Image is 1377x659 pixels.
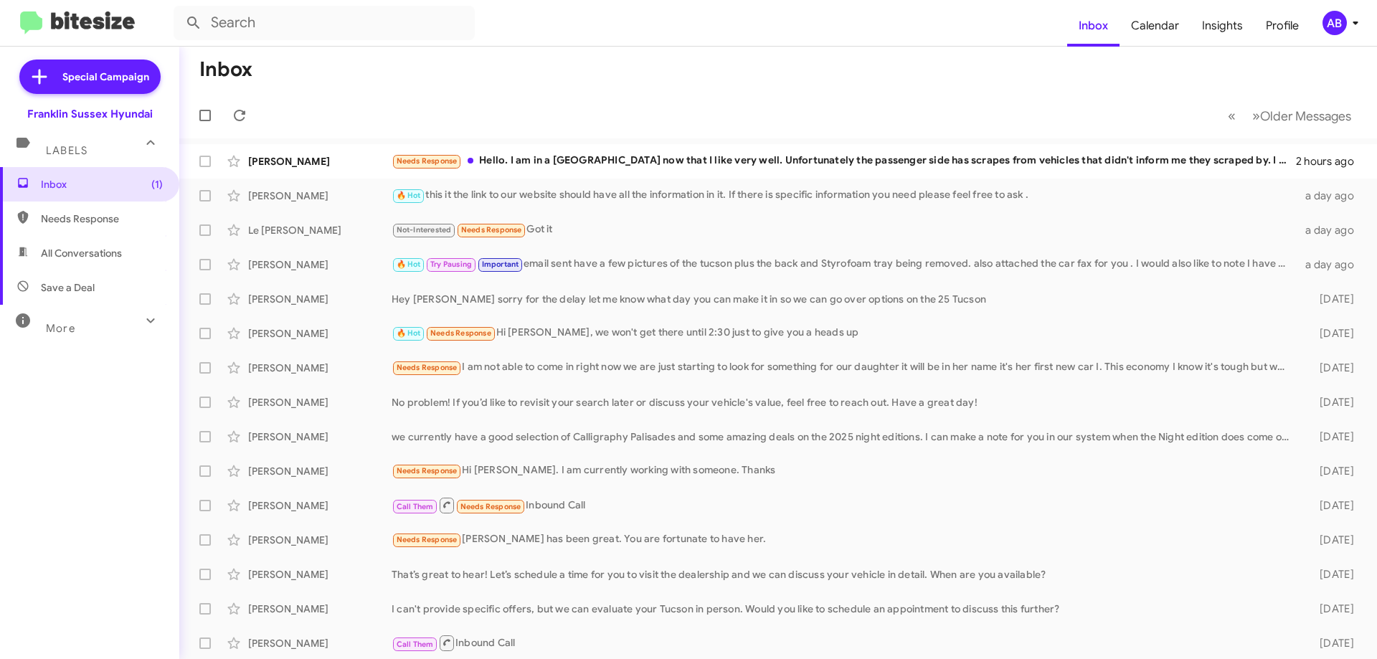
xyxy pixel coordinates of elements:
[392,187,1297,204] div: this it the link to our website should have all the information in it. If there is specific infor...
[392,496,1297,514] div: Inbound Call
[248,189,392,203] div: [PERSON_NAME]
[1297,395,1366,409] div: [DATE]
[392,430,1297,444] div: we currently have a good selection of Calligraphy Palisades and some amazing deals on the 2025 ni...
[1297,189,1366,203] div: a day ago
[1244,101,1360,131] button: Next
[1297,636,1366,650] div: [DATE]
[1254,5,1310,47] a: Profile
[392,395,1297,409] div: No problem! If you’d like to revisit your search later or discuss your vehicle's value, feel free...
[482,260,519,269] span: Important
[397,363,458,372] span: Needs Response
[41,177,163,191] span: Inbox
[392,359,1297,376] div: I am not able to come in right now we are just starting to look for something for our daughter it...
[430,260,472,269] span: Try Pausing
[460,502,521,511] span: Needs Response
[248,361,392,375] div: [PERSON_NAME]
[392,153,1296,169] div: Hello. I am in a [GEOGRAPHIC_DATA] now that I like very well. Unfortunately the passenger side ha...
[461,225,522,234] span: Needs Response
[248,533,392,547] div: [PERSON_NAME]
[1228,107,1236,125] span: «
[397,535,458,544] span: Needs Response
[248,636,392,650] div: [PERSON_NAME]
[1297,498,1366,513] div: [DATE]
[248,567,392,582] div: [PERSON_NAME]
[1120,5,1191,47] a: Calendar
[46,322,75,335] span: More
[1297,292,1366,306] div: [DATE]
[248,223,392,237] div: Le [PERSON_NAME]
[19,60,161,94] a: Special Campaign
[392,222,1297,238] div: Got it
[392,325,1297,341] div: Hi [PERSON_NAME], we won't get there until 2:30 just to give you a heads up
[1297,326,1366,341] div: [DATE]
[41,212,163,226] span: Needs Response
[248,464,392,478] div: [PERSON_NAME]
[248,326,392,341] div: [PERSON_NAME]
[1219,101,1244,131] button: Previous
[397,156,458,166] span: Needs Response
[430,328,491,338] span: Needs Response
[1191,5,1254,47] a: Insights
[397,328,421,338] span: 🔥 Hot
[1322,11,1347,35] div: AB
[1297,567,1366,582] div: [DATE]
[397,191,421,200] span: 🔥 Hot
[248,602,392,616] div: [PERSON_NAME]
[248,430,392,444] div: [PERSON_NAME]
[1297,430,1366,444] div: [DATE]
[1297,223,1366,237] div: a day ago
[1260,108,1351,124] span: Older Messages
[392,292,1297,306] div: Hey [PERSON_NAME] sorry for the delay let me know what day you can make it in so we can go over o...
[41,246,122,260] span: All Conversations
[46,144,87,157] span: Labels
[248,395,392,409] div: [PERSON_NAME]
[27,107,153,121] div: Franklin Sussex Hyundai
[1297,361,1366,375] div: [DATE]
[1067,5,1120,47] a: Inbox
[397,466,458,475] span: Needs Response
[392,567,1297,582] div: That’s great to hear! Let’s schedule a time for you to visit the dealership and we can discuss yo...
[397,260,421,269] span: 🔥 Hot
[1296,154,1366,169] div: 2 hours ago
[174,6,475,40] input: Search
[41,280,95,295] span: Save a Deal
[397,502,434,511] span: Call Them
[1297,257,1366,272] div: a day ago
[392,463,1297,479] div: Hi [PERSON_NAME]. I am currently working with someone. Thanks
[248,498,392,513] div: [PERSON_NAME]
[1297,533,1366,547] div: [DATE]
[392,602,1297,616] div: I can't provide specific offers, but we can evaluate your Tucson in person. Would you like to sch...
[397,225,452,234] span: Not-Interested
[199,58,252,81] h1: Inbox
[397,640,434,649] span: Call Them
[1310,11,1361,35] button: AB
[392,256,1297,272] div: email sent have a few pictures of the tucson plus the back and Styrofoam tray being removed. also...
[392,531,1297,548] div: [PERSON_NAME] has been great. You are fortunate to have her.
[1252,107,1260,125] span: »
[248,154,392,169] div: [PERSON_NAME]
[248,257,392,272] div: [PERSON_NAME]
[1297,464,1366,478] div: [DATE]
[151,177,163,191] span: (1)
[248,292,392,306] div: [PERSON_NAME]
[62,70,149,84] span: Special Campaign
[1220,101,1360,131] nav: Page navigation example
[392,634,1297,652] div: Inbound Call
[1297,602,1366,616] div: [DATE]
